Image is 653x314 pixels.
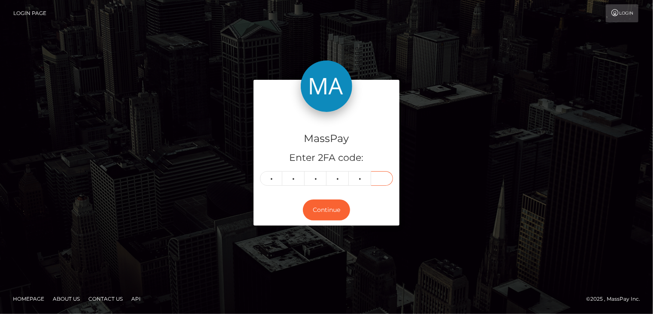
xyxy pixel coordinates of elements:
h5: Enter 2FA code: [260,151,393,165]
a: Contact Us [85,292,126,305]
div: © 2025 , MassPay Inc. [586,294,647,304]
a: Homepage [9,292,48,305]
img: MassPay [301,60,352,112]
a: About Us [49,292,83,305]
h4: MassPay [260,131,393,146]
a: API [128,292,144,305]
a: Login Page [13,4,46,22]
a: Login [606,4,638,22]
button: Continue [303,199,350,220]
